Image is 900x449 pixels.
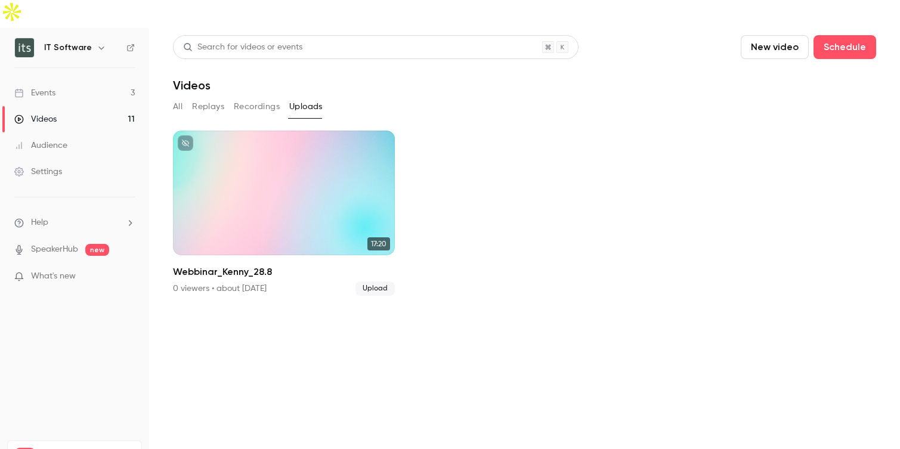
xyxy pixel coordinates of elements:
li: help-dropdown-opener [14,216,135,229]
div: Events [14,87,55,99]
button: unpublished [178,135,193,151]
li: Webbinar_Kenny_28.8 [173,131,395,296]
button: All [173,97,183,116]
span: 17:20 [367,237,390,250]
div: Settings [14,166,62,178]
span: Upload [355,281,395,296]
h6: IT Software [44,42,92,54]
a: SpeakerHub [31,243,78,256]
span: new [85,244,109,256]
span: Help [31,216,48,229]
h1: Videos [173,78,211,92]
button: Recordings [234,97,280,116]
ul: Videos [173,131,876,296]
button: New video [741,35,809,59]
div: 0 viewers • about [DATE] [173,283,267,295]
a: 17:20Webbinar_Kenny_28.80 viewers • about [DATE]Upload [173,131,395,296]
h2: Webbinar_Kenny_28.8 [173,265,395,279]
span: What's new [31,270,76,283]
img: IT Software [15,38,34,57]
div: Videos [14,113,57,125]
div: Search for videos or events [183,41,302,54]
button: Schedule [814,35,876,59]
div: Audience [14,140,67,151]
button: Uploads [289,97,323,116]
button: Replays [192,97,224,116]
